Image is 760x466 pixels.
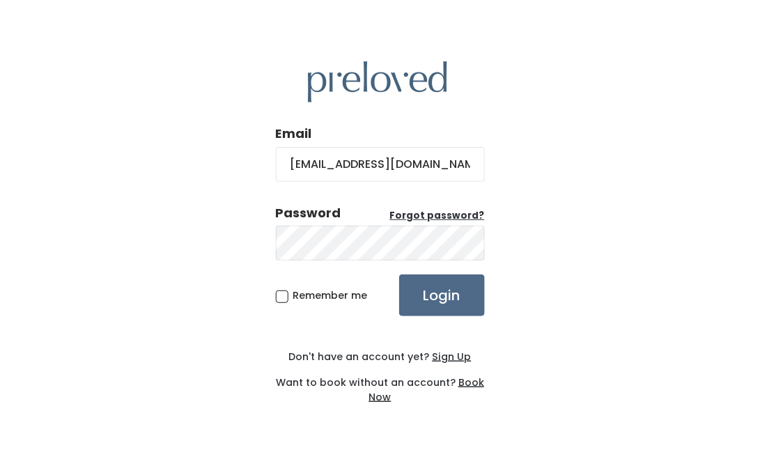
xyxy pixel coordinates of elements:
[293,288,368,302] span: Remember me
[369,375,485,404] a: Book Now
[399,274,485,316] input: Login
[433,350,472,364] u: Sign Up
[430,350,472,364] a: Sign Up
[308,61,447,102] img: preloved logo
[390,209,485,222] u: Forgot password?
[276,350,485,364] div: Don't have an account yet?
[390,209,485,223] a: Forgot password?
[276,125,312,143] label: Email
[276,204,341,222] div: Password
[276,364,485,405] div: Want to book without an account?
